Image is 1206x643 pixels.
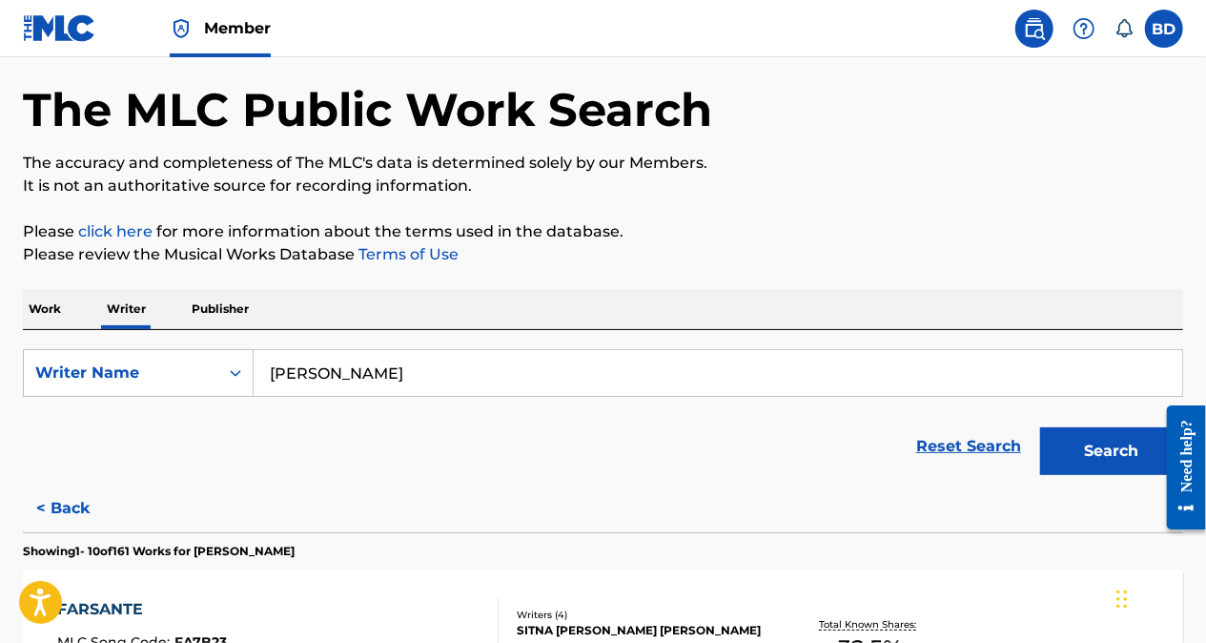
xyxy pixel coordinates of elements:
div: User Menu [1145,10,1183,48]
p: Please review the Musical Works Database [23,243,1183,266]
a: Reset Search [907,425,1031,467]
iframe: Chat Widget [1111,551,1206,643]
a: Public Search [1015,10,1053,48]
div: Writer Name [35,362,207,384]
p: Showing 1 - 10 of 161 Works for [PERSON_NAME] [23,543,295,560]
iframe: Resource Center [1153,391,1206,545]
div: FARSANTE [58,598,228,621]
button: Search [1040,427,1183,475]
form: Search Form [23,349,1183,485]
a: Terms of Use [355,245,459,263]
img: help [1073,17,1095,40]
p: It is not an authoritative source for recording information. [23,175,1183,197]
p: Total Known Shares: [820,617,922,632]
span: Member [204,17,271,39]
p: Writer [101,289,152,329]
div: Writers ( 4 ) [517,608,774,622]
div: Help [1065,10,1103,48]
img: MLC Logo [23,14,96,42]
p: The accuracy and completeness of The MLC's data is determined solely by our Members. [23,152,1183,175]
button: < Back [23,485,137,532]
h1: The MLC Public Work Search [23,81,712,138]
a: click here [78,222,153,240]
div: Drag [1116,570,1128,628]
p: Work [23,289,67,329]
div: Notifications [1114,19,1134,38]
img: search [1023,17,1046,40]
p: Publisher [186,289,255,329]
p: Please for more information about the terms used in the database. [23,220,1183,243]
img: Top Rightsholder [170,17,193,40]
